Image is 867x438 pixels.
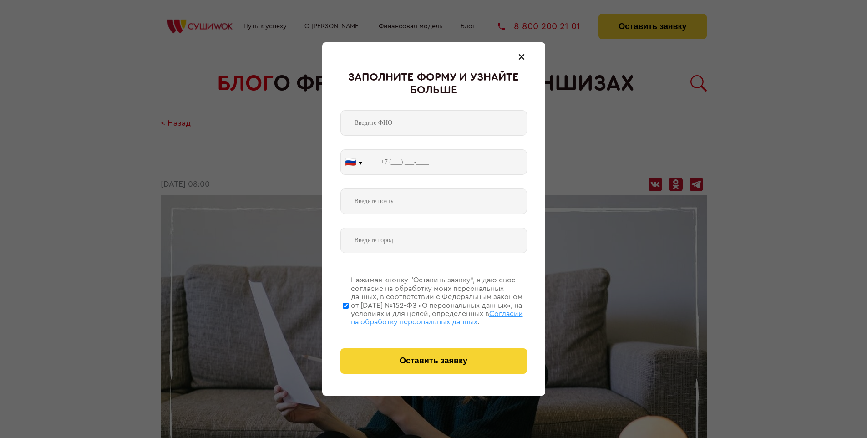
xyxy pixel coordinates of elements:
[341,150,367,174] button: 🇷🇺
[340,348,527,374] button: Оставить заявку
[340,71,527,97] div: Заполните форму и узнайте больше
[367,149,527,175] input: +7 (___) ___-____
[351,310,523,326] span: Согласии на обработку персональных данных
[340,228,527,253] input: Введите город
[340,110,527,136] input: Введите ФИО
[351,276,527,326] div: Нажимая кнопку “Оставить заявку”, я даю свое согласие на обработку моих персональных данных, в со...
[340,188,527,214] input: Введите почту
